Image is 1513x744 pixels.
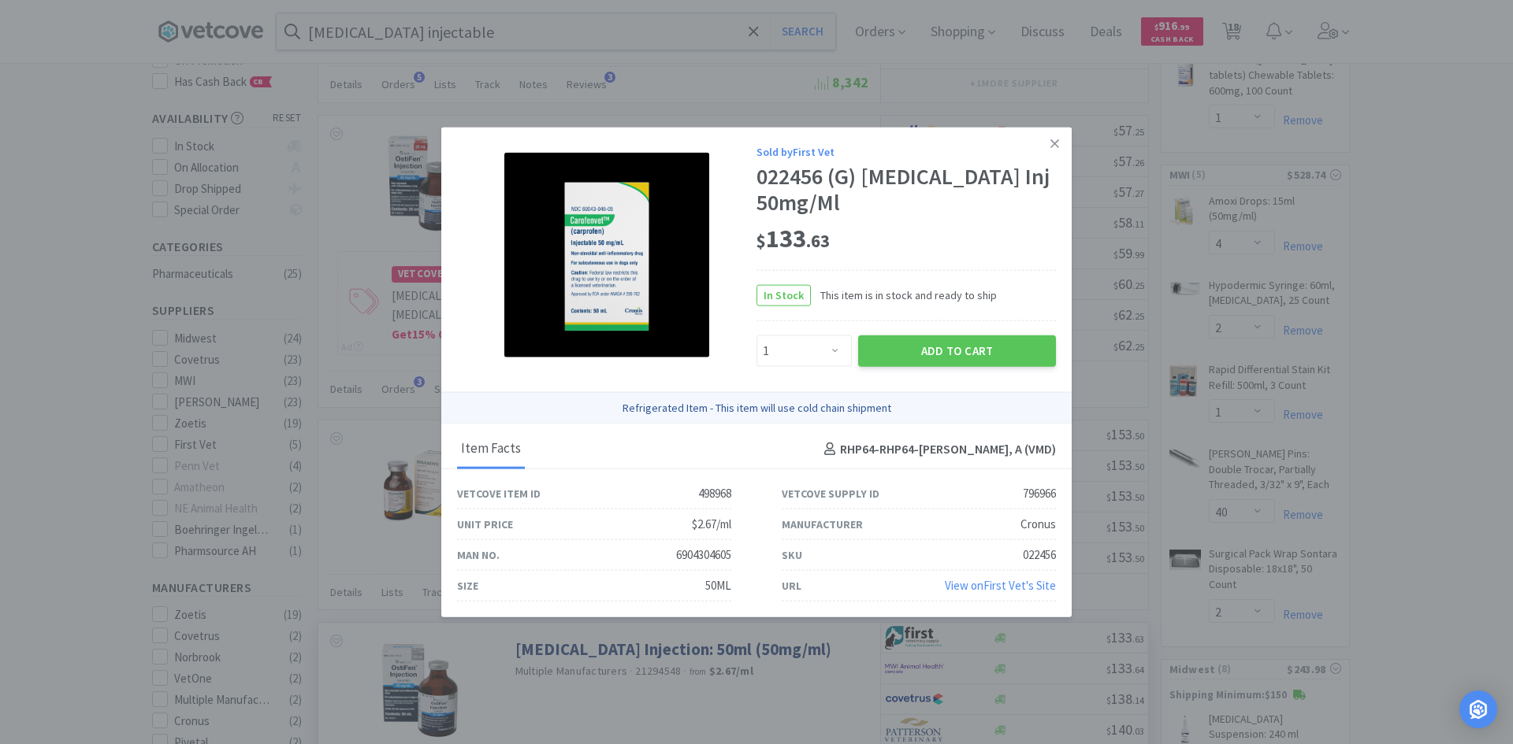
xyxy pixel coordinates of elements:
div: Vetcove Item ID [457,485,541,502]
div: Man No. [457,546,500,564]
div: Item Facts [457,430,525,469]
div: 022456 [1023,546,1056,564]
div: Open Intercom Messenger [1459,690,1497,728]
span: 133 [756,223,830,254]
div: URL [782,577,801,594]
button: Add to Cart [858,335,1056,366]
div: Size [457,577,478,594]
div: 796966 [1023,484,1056,503]
img: 2aa0df83c8254383ae7ae1e6f9ff5018_796966.jpeg [504,152,709,357]
a: View onFirst Vet's Site [945,578,1056,593]
div: 50ML [705,576,731,595]
div: 498968 [698,484,731,503]
span: $ [756,230,766,252]
div: Unit Price [457,516,513,533]
div: Cronus [1020,515,1056,534]
div: Sold by First Vet [756,143,1056,160]
div: Manufacturer [782,516,863,533]
div: 6904304605 [676,546,731,564]
span: In Stock [757,285,810,305]
span: This item is in stock and ready to ship [811,287,997,304]
div: SKU [782,546,802,564]
span: . 63 [806,230,830,252]
p: Refrigerated Item - This item will use cold chain shipment [448,398,1065,416]
div: Vetcove Supply ID [782,485,879,502]
div: $2.67/ml [692,515,731,534]
div: 022456 (G) [MEDICAL_DATA] Inj 50mg/Ml [756,164,1056,217]
h4: RHP64-RHP64 - [PERSON_NAME], A (VMD) [818,439,1056,459]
